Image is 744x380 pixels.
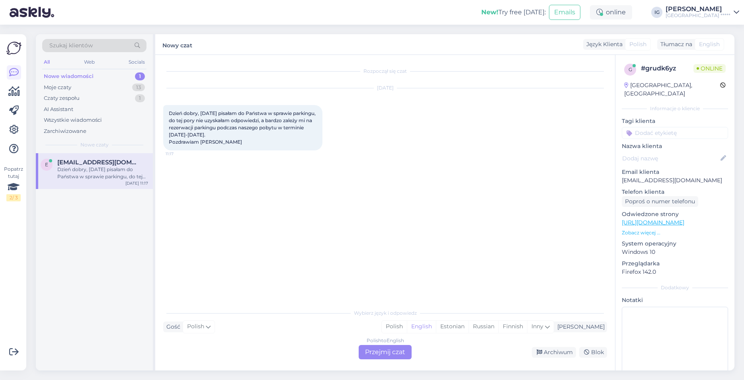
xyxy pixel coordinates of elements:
span: Polish [187,322,204,331]
p: Przeglądarka [622,259,728,268]
p: Telefon klienta [622,188,728,196]
span: English [699,40,720,49]
div: Finnish [498,321,527,333]
div: AI Assistant [44,105,73,113]
div: 2 / 3 [6,194,21,201]
div: Wybierz język i odpowiedz [163,310,607,317]
div: Try free [DATE]: [481,8,546,17]
span: e [45,162,48,168]
div: Poproś o numer telefonu [622,196,698,207]
div: Socials [127,57,146,67]
p: Nazwa klienta [622,142,728,150]
div: Popatrz tutaj [6,166,21,201]
a: [PERSON_NAME][GEOGRAPHIC_DATA] ***** [666,6,739,19]
img: Askly Logo [6,41,21,56]
span: Szukaj klientów [49,41,93,50]
div: Archiwum [532,347,576,358]
span: 11:17 [166,151,195,157]
p: Odwiedzone strony [622,210,728,218]
p: Email klienta [622,168,728,176]
div: Tłumacz na [657,40,692,49]
span: Nowe czaty [80,141,109,148]
div: 1 [135,72,145,80]
div: Polish to English [367,337,404,344]
b: New! [481,8,498,16]
div: Moje czaty [44,84,71,92]
div: [GEOGRAPHIC_DATA], [GEOGRAPHIC_DATA] [624,81,720,98]
div: [PERSON_NAME] [554,323,605,331]
div: Czaty zespołu [44,94,80,102]
div: Estonian [436,321,469,333]
span: Polish [629,40,646,49]
div: Zarchiwizowane [44,127,86,135]
div: Polish [382,321,407,333]
div: Web [82,57,96,67]
div: Informacje o kliencie [622,105,728,112]
div: Dodatkowy [622,284,728,291]
div: 13 [132,84,145,92]
div: English [407,321,436,333]
div: Russian [469,321,498,333]
span: Online [693,64,726,73]
span: g [629,66,632,72]
div: Dzień dobry, [DATE] pisałam do Państwa w sprawie parkingu, do tej pory nie uzyskałam odpowiedzi, ... [57,166,148,180]
div: Przejmij czat [359,345,412,359]
p: Windows 10 [622,248,728,256]
p: Tagi klienta [622,117,728,125]
div: Nowe wiadomości [44,72,94,80]
div: # grudk6yz [641,64,693,73]
div: online [590,5,632,19]
label: Nowy czat [162,39,192,50]
div: All [42,57,51,67]
div: 1 [135,94,145,102]
p: System operacyjny [622,240,728,248]
input: Dodać etykietę [622,127,728,139]
div: [DATE] [163,84,607,92]
div: Gość [163,323,180,331]
p: Zobacz więcej ... [622,229,728,236]
div: Rozpoczął się czat [163,68,607,75]
p: [EMAIL_ADDRESS][DOMAIN_NAME] [622,176,728,185]
p: Notatki [622,296,728,304]
p: Firefox 142.0 [622,268,728,276]
span: Inny [531,323,543,330]
a: [URL][DOMAIN_NAME] [622,219,684,226]
span: emi.smul@gmail.com [57,159,140,166]
div: [DATE] 11:17 [125,180,148,186]
div: Blok [579,347,607,358]
div: Język Klienta [583,40,623,49]
div: [PERSON_NAME] [666,6,730,12]
span: Dzień dobry, [DATE] pisałam do Państwa w sprawie parkingu, do tej pory nie uzyskałam odpowiedzi, ... [169,110,317,145]
input: Dodaj nazwę [622,154,719,163]
button: Emails [549,5,580,20]
div: IG [651,7,662,18]
div: Wszystkie wiadomości [44,116,102,124]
